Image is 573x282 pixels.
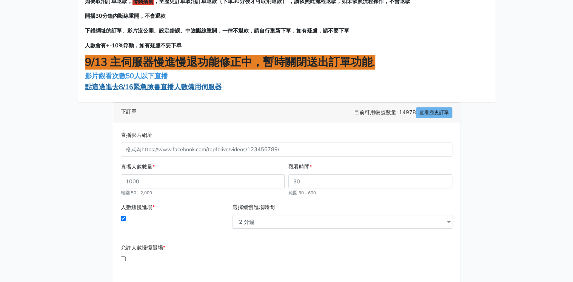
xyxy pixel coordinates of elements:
label: 觀看時間 [288,163,312,171]
a: 影片觀看次數 [85,71,126,81]
label: 允許人數慢慢退場 [121,243,165,252]
span: 下錯網址的訂單、影片沒公開、設定錯誤、中途斷線重開，一律不退款，請自行重新下單，如有疑慮，請不要下單 [85,27,349,34]
label: 直播影片網址 [121,131,152,139]
div: 下訂單 [113,103,460,123]
span: 目前可用帳號數量: 14978 [354,107,452,118]
a: 查看歷史訂單 [416,107,452,118]
input: 格式為https://www.facebook.com/topfblive/videos/123456789/ [121,143,452,156]
a: 點這邊進去8/16緊急臉書直播人數備用伺服器 [85,82,222,91]
small: 範圍 50 - 2,000 [121,190,152,196]
label: 選擇緩慢進場時間 [233,203,275,212]
input: 1000 [121,174,285,188]
span: 9/13 主伺服器慢進慢退功能修正中，暫時關閉送出訂單功能. [85,55,375,70]
small: 範圍 30 - 600 [288,190,316,196]
input: 30 [288,174,452,188]
label: 直播人數數量 [121,163,155,171]
a: 50人以下直播 [126,71,170,81]
span: 50人以下直播 [126,71,168,81]
span: 開播30分鐘內斷線重開，不會退款 [85,12,166,20]
span: 人數會有+-10%浮動，如有疑慮不要下單 [85,42,182,49]
label: 人數緩慢進場 [121,203,155,212]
